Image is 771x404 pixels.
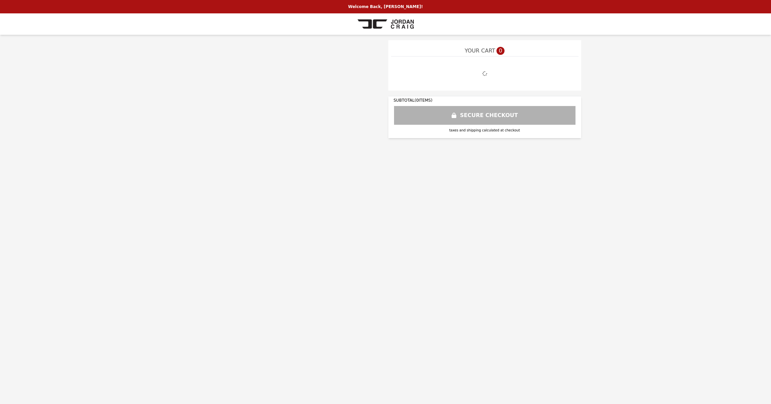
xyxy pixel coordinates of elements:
[465,47,495,55] span: YOUR CART
[4,4,767,9] p: Welcome Back, [PERSON_NAME]!
[358,17,414,31] img: Brand Logo
[394,128,576,133] div: taxes and shipping calculated at checkout
[414,98,432,103] span: ( 0 ITEMS)
[496,47,505,55] span: 0
[394,98,415,103] span: SUBTOTAL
